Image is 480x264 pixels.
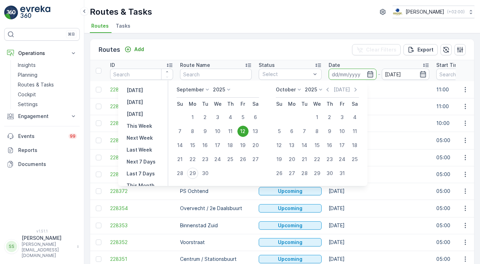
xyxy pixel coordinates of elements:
div: 5 [237,112,249,123]
a: Insights [15,60,80,70]
div: 4 [225,112,236,123]
div: 11 [349,126,360,137]
div: 18 [349,140,360,151]
span: 228374 [110,154,173,161]
button: This Week [124,122,155,130]
div: 4 [349,112,360,123]
p: September [177,86,204,93]
p: Centrum / Stationsbuurt [180,256,252,263]
span: v 1.51.1 [4,229,80,233]
p: Last 7 Days [127,170,155,177]
p: PS Ochtend [180,188,252,195]
p: Route Name [180,62,210,69]
a: Events99 [4,129,80,143]
div: 7 [174,126,186,137]
th: Wednesday [212,98,224,110]
div: 19 [237,140,249,151]
a: Documents [4,157,80,171]
div: Toggle Row Selected [96,120,101,126]
div: Toggle Row Selected [96,256,101,262]
img: logo [4,6,18,20]
button: Upcoming [259,221,322,230]
div: 2 [324,112,335,123]
td: [DATE] [325,149,433,166]
div: 10 [212,126,223,137]
div: Toggle Row Selected [96,172,101,177]
div: Toggle Row Selected [96,206,101,211]
p: [DATE] [127,111,143,118]
input: dd/mm/yyyy [329,69,377,80]
a: 228417 [110,103,173,110]
button: Clear Filters [352,44,401,55]
span: 228375 [110,137,173,144]
span: Routes [91,22,109,29]
div: 5 [274,126,285,137]
div: Toggle Row Selected [96,223,101,228]
td: [DATE] [325,200,433,217]
span: 228372 [110,188,173,195]
input: Search [180,69,252,80]
div: 12 [274,140,285,151]
div: 25 [349,154,360,165]
div: 17 [337,140,348,151]
th: Friday [336,98,349,110]
p: Export [417,46,434,53]
span: 228373 [110,171,173,178]
p: [PERSON_NAME] [22,235,73,242]
div: 30 [324,168,335,179]
div: Toggle Row Selected [96,239,101,245]
th: Friday [237,98,249,110]
a: 228351 [110,256,173,263]
p: Next 7 Days [127,158,156,165]
div: Toggle Row Selected [96,87,101,92]
button: Operations [4,46,80,60]
div: 23 [324,154,335,165]
p: Clear Filters [366,46,396,53]
div: Toggle Row Selected [96,138,101,143]
button: Tomorrow [124,110,146,118]
div: 9 [324,126,335,137]
p: Documents [18,161,77,168]
th: Thursday [224,98,237,110]
span: 228352 [110,239,173,246]
div: 14 [174,140,186,151]
div: Toggle Row Selected [96,155,101,160]
p: - [378,70,380,78]
th: Sunday [174,98,186,110]
div: 26 [237,154,249,165]
p: Routes [99,45,120,55]
a: Routes & Tasks [15,80,80,90]
input: dd/mm/yyyy [382,69,430,80]
div: 10 [337,126,348,137]
div: 6 [286,126,298,137]
th: Monday [186,98,199,110]
button: Last 7 Days [124,169,158,178]
p: Routes & Tasks [18,81,54,88]
div: 21 [299,154,310,165]
div: 27 [286,168,298,179]
div: 13 [250,126,261,137]
p: ( +02:00 ) [447,9,465,15]
a: 228354 [110,205,173,212]
img: basis-logo_rgb2x.png [393,8,403,16]
div: 2 [200,112,211,123]
p: 99 [70,133,76,139]
button: Yesterday [124,86,146,95]
div: 31 [337,168,348,179]
p: [PERSON_NAME][EMAIL_ADDRESS][DOMAIN_NAME] [22,242,73,258]
a: Cockpit [15,90,80,99]
div: Toggle Row Selected [96,104,101,109]
button: Upcoming [259,255,322,263]
td: [DATE] [325,81,433,98]
p: Upcoming [278,205,302,212]
p: Start Time [436,62,462,69]
td: [DATE] [325,234,433,251]
th: Saturday [349,98,361,110]
button: [PERSON_NAME](+02:00) [393,6,474,18]
span: 228416 [110,120,173,127]
div: 3 [212,112,223,123]
td: [DATE] [325,217,433,234]
div: 6 [250,112,261,123]
div: 28 [299,168,310,179]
